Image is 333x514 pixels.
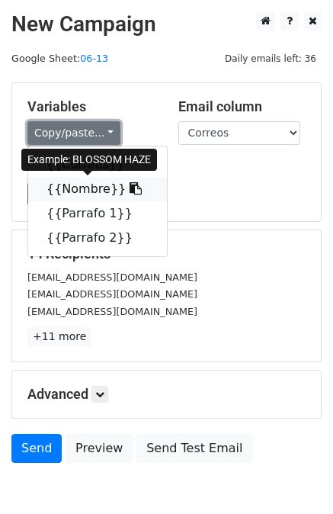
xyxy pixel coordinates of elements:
a: 06-13 [80,53,108,64]
iframe: Chat Widget [257,441,333,514]
h5: Advanced [27,386,306,403]
h5: Email column [178,98,306,115]
div: Example: BLOSSOM HAZE [21,149,157,171]
span: Daily emails left: 36 [219,50,322,67]
a: Send Test Email [136,434,252,463]
a: Copy/paste... [27,121,120,145]
a: Send [11,434,62,463]
h2: New Campaign [11,11,322,37]
a: {{Nombre}} [28,177,167,201]
small: [EMAIL_ADDRESS][DOMAIN_NAME] [27,306,197,317]
small: [EMAIL_ADDRESS][DOMAIN_NAME] [27,288,197,300]
small: [EMAIL_ADDRESS][DOMAIN_NAME] [27,271,197,283]
a: +11 more [27,327,91,346]
a: {{Parrafo 1}} [28,201,167,226]
div: Widget de chat [257,441,333,514]
small: Google Sheet: [11,53,108,64]
h5: Variables [27,98,155,115]
a: {{Parrafo 2}} [28,226,167,250]
a: Preview [66,434,133,463]
a: Daily emails left: 36 [219,53,322,64]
